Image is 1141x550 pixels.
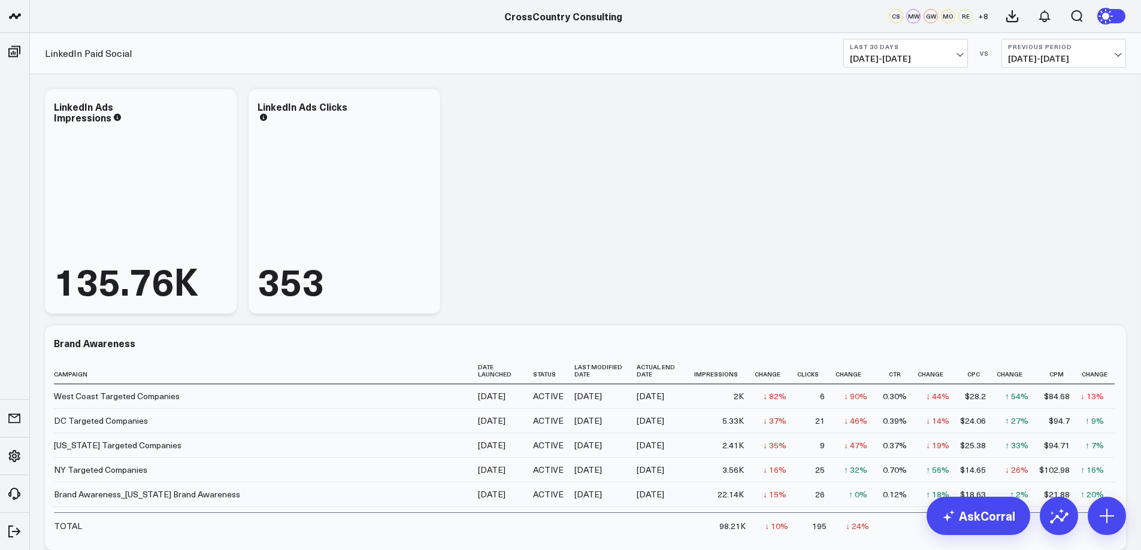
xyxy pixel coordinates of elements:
[533,357,574,384] th: Status
[533,488,564,500] div: ACTIVE
[1044,488,1070,500] div: $21.88
[883,464,907,476] div: 0.70%
[926,464,949,476] div: ↑ 56%
[812,520,827,532] div: 195
[258,100,347,113] div: LinkedIn Ads Clicks
[54,390,180,402] div: West Coast Targeted Companies
[1044,439,1070,451] div: $94.71
[54,464,147,476] div: NY Targeted Companies
[478,357,532,384] th: Date Launched
[974,50,995,57] div: VS
[836,357,878,384] th: Change
[844,464,867,476] div: ↑ 32%
[1049,415,1070,427] div: $94.7
[844,439,867,451] div: ↓ 47%
[850,43,961,50] b: Last 30 Days
[883,390,907,402] div: 0.30%
[478,415,506,427] div: [DATE]
[1081,390,1104,402] div: ↓ 13%
[1081,464,1104,476] div: ↑ 16%
[574,390,602,402] div: [DATE]
[722,464,744,476] div: 3.56K
[1085,439,1104,451] div: ↑ 7%
[849,488,867,500] div: ↑ 0%
[755,357,797,384] th: Change
[763,439,786,451] div: ↓ 35%
[765,520,788,532] div: ↓ 10%
[258,262,324,299] div: 353
[965,390,986,402] div: $28.2
[1008,54,1119,63] span: [DATE] - [DATE]
[1081,357,1115,384] th: Change
[533,390,564,402] div: ACTIVE
[844,415,867,427] div: ↓ 46%
[574,357,637,384] th: Last Modified Date
[637,390,664,402] div: [DATE]
[815,488,825,500] div: 26
[844,390,867,402] div: ↓ 90%
[533,415,564,427] div: ACTIVE
[997,357,1039,384] th: Change
[850,54,961,63] span: [DATE] - [DATE]
[574,464,602,476] div: [DATE]
[960,464,986,476] div: $14.65
[722,439,744,451] div: 2.41K
[45,47,132,60] a: LinkedIn Paid Social
[815,464,825,476] div: 25
[1010,488,1028,500] div: ↑ 2%
[722,415,744,427] div: 5.33K
[694,357,755,384] th: Impressions
[574,439,602,451] div: [DATE]
[54,439,181,451] div: [US_STATE] Targeted Companies
[1039,357,1081,384] th: Cpm
[927,497,1030,535] a: AskCorral
[941,9,955,23] div: MO
[504,10,622,23] a: CrossCountry Consulting
[637,415,664,427] div: [DATE]
[820,390,825,402] div: 6
[734,390,744,402] div: 2K
[1005,415,1028,427] div: ↑ 27%
[533,439,564,451] div: ACTIVE
[926,439,949,451] div: ↓ 19%
[54,100,113,124] div: LinkedIn Ads Impressions
[843,39,968,68] button: Last 30 Days[DATE]-[DATE]
[846,520,869,532] div: ↓ 24%
[54,488,240,500] div: Brand Awareness_[US_STATE] Brand Awareness
[1081,488,1104,500] div: ↑ 20%
[1005,439,1028,451] div: ↑ 33%
[1005,390,1028,402] div: ↑ 54%
[763,488,786,500] div: ↓ 15%
[906,9,921,23] div: MW
[883,488,907,500] div: 0.12%
[478,390,506,402] div: [DATE]
[815,415,825,427] div: 21
[54,520,82,532] div: TOTAL
[1044,390,1070,402] div: $84.68
[574,415,602,427] div: [DATE]
[883,415,907,427] div: 0.39%
[820,439,825,451] div: 9
[926,415,949,427] div: ↓ 14%
[958,9,973,23] div: RE
[797,357,836,384] th: Clicks
[54,336,135,350] div: Brand Awareness
[883,439,907,451] div: 0.37%
[1085,415,1104,427] div: ↑ 9%
[960,439,986,451] div: $25.38
[478,439,506,451] div: [DATE]
[719,520,746,532] div: 98.21K
[1008,43,1119,50] b: Previous Period
[763,464,786,476] div: ↓ 16%
[960,488,986,500] div: $18.63
[1001,39,1126,68] button: Previous Period[DATE]-[DATE]
[763,390,786,402] div: ↓ 82%
[637,357,694,384] th: Actual End Date
[976,9,990,23] button: +8
[54,262,198,299] div: 135.76K
[878,357,918,384] th: Ctr
[478,464,506,476] div: [DATE]
[637,439,664,451] div: [DATE]
[533,464,564,476] div: ACTIVE
[637,464,664,476] div: [DATE]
